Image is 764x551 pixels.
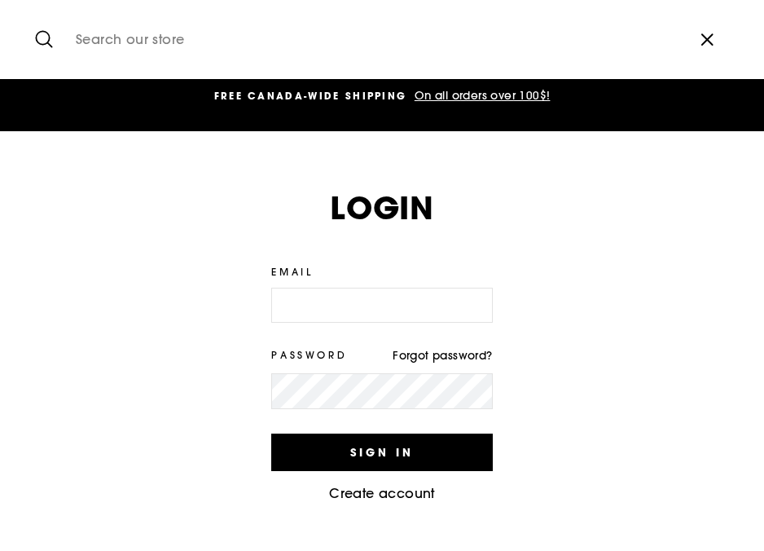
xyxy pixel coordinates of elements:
a: FREE CANADA-WIDE SHIPPING On all orders over 100$! [37,87,727,105]
span: On all orders over 100$! [411,88,551,103]
span: FREE CANADA-WIDE SHIPPING [214,89,407,103]
input: Search our store [68,12,683,67]
h1: Login [271,192,492,223]
a: Forgot password? [393,348,492,363]
a: Create account [329,485,435,501]
label: Email [271,264,492,280]
button: Sign In [271,434,492,471]
label: Password [271,347,373,363]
